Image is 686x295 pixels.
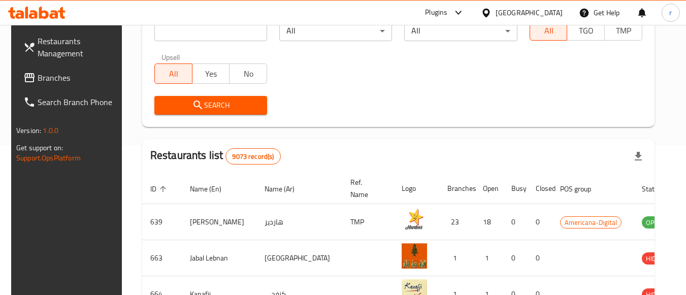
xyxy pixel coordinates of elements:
[350,176,381,201] span: Ref. Name
[560,183,604,195] span: POS group
[394,173,439,204] th: Logo
[265,183,308,195] span: Name (Ar)
[439,204,475,240] td: 23
[528,173,552,204] th: Closed
[229,63,267,84] button: No
[669,7,672,18] span: r
[530,20,568,41] button: All
[159,67,188,81] span: All
[642,252,672,265] div: HIDDEN
[190,183,235,195] span: Name (En)
[475,173,503,204] th: Open
[234,67,263,81] span: No
[256,240,342,276] td: [GEOGRAPHIC_DATA]
[192,63,230,84] button: Yes
[150,183,170,195] span: ID
[279,21,392,41] div: All
[496,7,563,18] div: [GEOGRAPHIC_DATA]
[642,217,667,228] span: OPEN
[16,151,81,165] a: Support.OpsPlatform
[503,173,528,204] th: Busy
[503,204,528,240] td: 0
[528,240,552,276] td: 0
[439,240,475,276] td: 1
[534,23,564,38] span: All
[609,23,638,38] span: TMP
[38,96,118,108] span: Search Branch Phone
[154,63,192,84] button: All
[567,20,605,41] button: TGO
[503,240,528,276] td: 0
[475,204,503,240] td: 18
[561,217,621,228] span: Americana-Digital
[256,204,342,240] td: هارديز
[475,240,503,276] td: 1
[642,253,672,265] span: HIDDEN
[439,173,475,204] th: Branches
[38,35,118,59] span: Restaurants Management
[225,148,280,165] div: Total records count
[402,243,427,269] img: Jabal Lebnan
[642,183,675,195] span: Status
[626,144,650,169] div: Export file
[16,124,41,137] span: Version:
[15,29,126,65] a: Restaurants Management
[142,240,182,276] td: 663
[182,204,256,240] td: [PERSON_NAME]
[342,204,394,240] td: TMP
[604,20,642,41] button: TMP
[154,21,267,41] input: Search for restaurant name or ID..
[226,152,280,161] span: 9073 record(s)
[404,21,517,41] div: All
[38,72,118,84] span: Branches
[182,240,256,276] td: Jabal Lebnan
[15,90,126,114] a: Search Branch Phone
[43,124,58,137] span: 1.0.0
[15,65,126,90] a: Branches
[402,207,427,233] img: Hardee's
[150,148,281,165] h2: Restaurants list
[642,216,667,228] div: OPEN
[16,141,63,154] span: Get support on:
[425,7,447,19] div: Plugins
[528,204,552,240] td: 0
[154,96,267,115] button: Search
[162,99,259,112] span: Search
[571,23,601,38] span: TGO
[142,204,182,240] td: 639
[161,53,180,60] label: Upsell
[197,67,226,81] span: Yes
